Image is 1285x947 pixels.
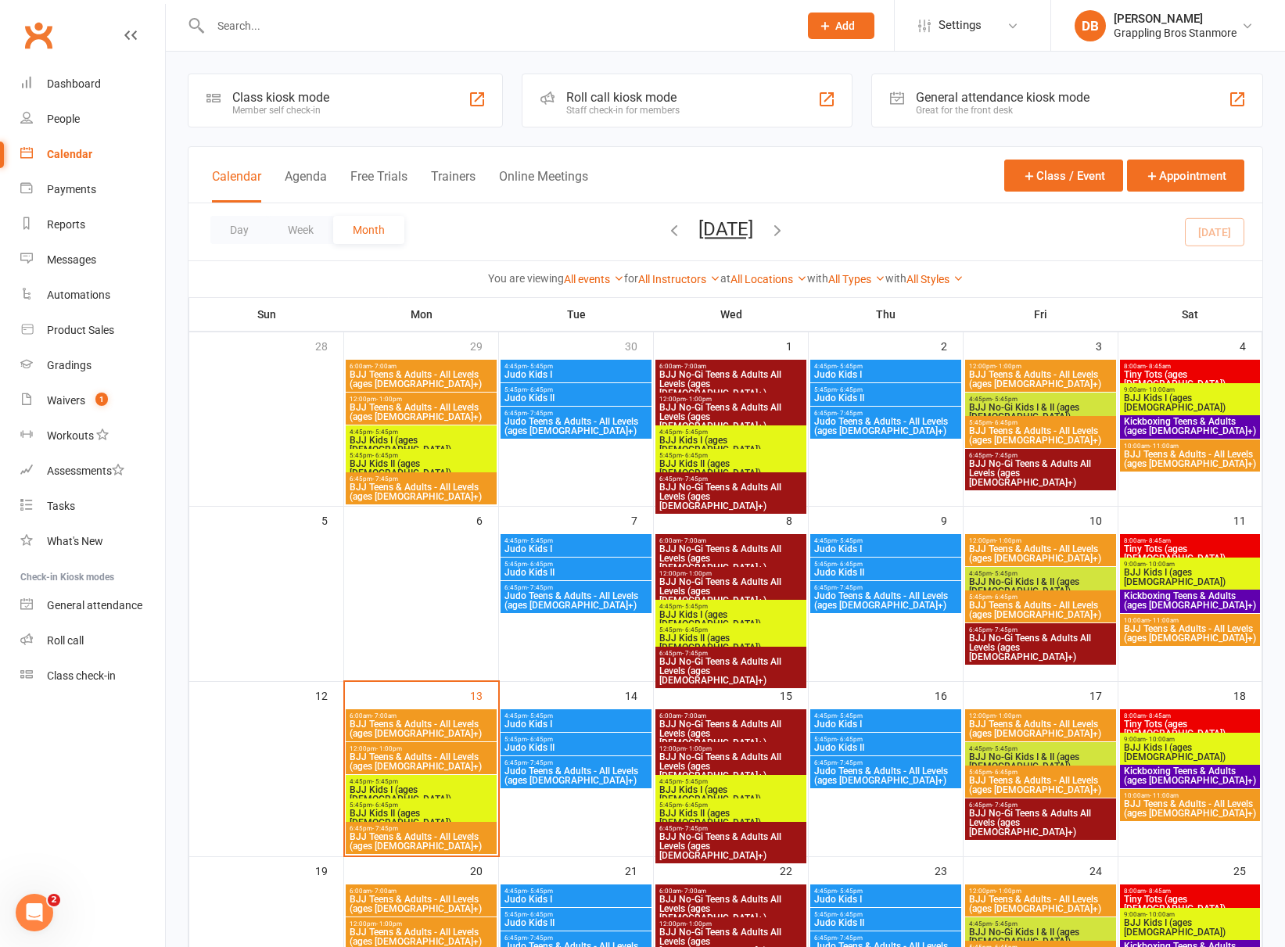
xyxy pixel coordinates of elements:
[968,426,1113,445] span: BJJ Teens & Adults - All Levels (ages [DEMOGRAPHIC_DATA]+)
[1123,799,1257,818] span: BJJ Teens & Adults - All Levels (ages [DEMOGRAPHIC_DATA]+)
[1123,792,1257,799] span: 10:00am
[659,778,803,785] span: 4:45pm
[20,278,165,313] a: Automations
[659,403,803,431] span: BJJ No-Gi Teens & Adults All Levels (ages [DEMOGRAPHIC_DATA]+)
[996,537,1021,544] span: - 1:00pm
[992,452,1018,459] span: - 7:45pm
[968,626,1113,633] span: 6:45pm
[564,273,624,285] a: All events
[968,601,1113,619] span: BJJ Teens & Adults - All Levels (ages [DEMOGRAPHIC_DATA]+)
[813,591,958,610] span: Judo Teens & Adults - All Levels (ages [DEMOGRAPHIC_DATA]+)
[206,15,788,37] input: Search...
[504,584,648,591] span: 6:45pm
[837,584,863,591] span: - 7:45pm
[431,169,476,203] button: Trainers
[1233,507,1262,533] div: 11
[1146,736,1175,743] span: - 10:00am
[20,102,165,137] a: People
[232,90,329,105] div: Class kiosk mode
[20,172,165,207] a: Payments
[624,272,638,285] strong: for
[682,626,708,633] span: - 6:45pm
[837,410,863,417] span: - 7:45pm
[349,403,494,421] span: BJJ Teens & Adults - All Levels (ages [DEMOGRAPHIC_DATA]+)
[1123,386,1257,393] span: 9:00am
[566,105,680,116] div: Staff check-in for members
[686,745,712,752] span: - 1:00pm
[968,537,1113,544] span: 12:00pm
[837,712,863,719] span: - 5:45pm
[333,216,404,244] button: Month
[47,634,84,647] div: Roll call
[527,386,553,393] span: - 6:45pm
[470,682,498,708] div: 13
[968,752,1113,771] span: BJJ No-Gi Kids I & II (ages [DEMOGRAPHIC_DATA])
[659,577,803,605] span: BJJ No-Gi Teens & Adults All Levels (ages [DEMOGRAPHIC_DATA]+)
[47,289,110,301] div: Automations
[349,778,494,785] span: 4:45pm
[1123,561,1257,568] span: 9:00am
[780,682,808,708] div: 15
[1123,450,1257,468] span: BJJ Teens & Adults - All Levels (ages [DEMOGRAPHIC_DATA]+)
[682,802,708,809] span: - 6:45pm
[813,719,958,729] span: Judo Kids I
[1146,712,1171,719] span: - 8:45am
[20,137,165,172] a: Calendar
[344,298,499,331] th: Mon
[659,626,803,633] span: 5:45pm
[350,169,407,203] button: Free Trials
[813,537,958,544] span: 4:45pm
[504,386,648,393] span: 5:45pm
[813,410,958,417] span: 6:45pm
[20,454,165,489] a: Assessments
[20,242,165,278] a: Messages
[813,743,958,752] span: Judo Kids II
[499,298,654,331] th: Tue
[885,272,906,285] strong: with
[47,535,103,547] div: What's New
[837,537,863,544] span: - 5:45pm
[992,570,1018,577] span: - 5:45pm
[1123,617,1257,624] span: 10:00am
[968,403,1113,421] span: BJJ No-Gi Kids I & II (ages [DEMOGRAPHIC_DATA])
[16,894,53,931] iframe: Intercom live chat
[659,745,803,752] span: 12:00pm
[1123,766,1257,785] span: Kickboxing Teens & Adults (ages [DEMOGRAPHIC_DATA]+)
[349,825,494,832] span: 6:45pm
[1146,386,1175,393] span: - 10:00am
[968,769,1113,776] span: 5:45pm
[20,66,165,102] a: Dashboard
[659,650,803,657] span: 6:45pm
[349,752,494,771] span: BJJ Teens & Adults - All Levels (ages [DEMOGRAPHIC_DATA]+)
[47,599,142,612] div: General attendance
[968,712,1113,719] span: 12:00pm
[682,475,708,482] span: - 7:45pm
[659,570,803,577] span: 12:00pm
[968,459,1113,487] span: BJJ No-Gi Teens & Adults All Levels (ages [DEMOGRAPHIC_DATA]+)
[730,273,807,285] a: All Locations
[1123,719,1257,738] span: Tiny Tots (ages [DEMOGRAPHIC_DATA])
[654,298,809,331] th: Wed
[527,537,553,544] span: - 5:45pm
[916,90,1089,105] div: General attendance kiosk mode
[504,417,648,436] span: Judo Teens & Adults - All Levels (ages [DEMOGRAPHIC_DATA]+)
[813,759,958,766] span: 6:45pm
[659,832,803,860] span: BJJ No-Gi Teens & Adults All Levels (ages [DEMOGRAPHIC_DATA]+)
[20,588,165,623] a: General attendance kiosk mode
[659,482,803,511] span: BJJ No-Gi Teens & Adults All Levels (ages [DEMOGRAPHIC_DATA]+)
[372,363,397,370] span: - 7:00am
[47,429,94,442] div: Workouts
[659,544,803,572] span: BJJ No-Gi Teens & Adults All Levels (ages [DEMOGRAPHIC_DATA]+)
[682,825,708,832] span: - 7:45pm
[968,745,1113,752] span: 4:45pm
[372,712,397,719] span: - 7:00am
[1123,370,1257,389] span: Tiny Tots (ages [DEMOGRAPHIC_DATA])
[1096,332,1118,358] div: 3
[625,682,653,708] div: 14
[835,20,855,32] span: Add
[828,273,885,285] a: All Types
[504,363,648,370] span: 4:45pm
[504,759,648,766] span: 6:45pm
[935,682,963,708] div: 16
[504,568,648,577] span: Judo Kids II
